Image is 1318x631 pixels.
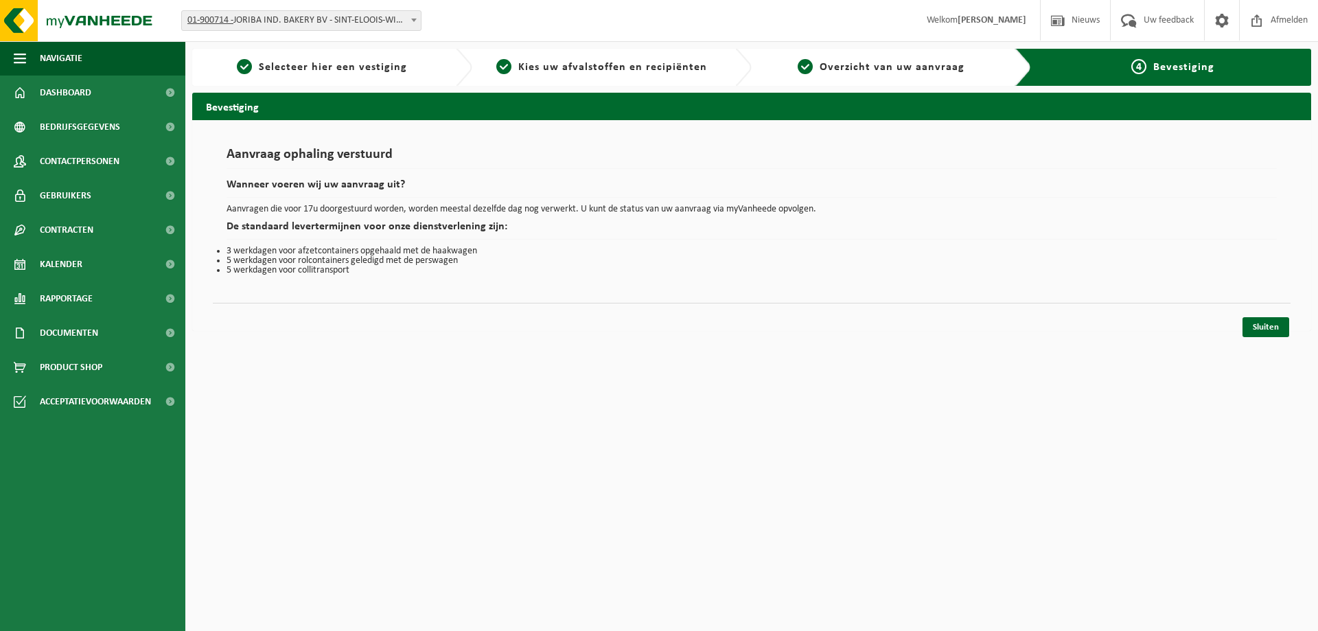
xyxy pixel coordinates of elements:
[40,316,98,350] span: Documenten
[40,179,91,213] span: Gebruikers
[496,59,511,74] span: 2
[182,11,421,30] span: 01-900714 - JORIBA IND. BAKERY BV - SINT-ELOOIS-WINKEL
[227,266,1277,275] li: 5 werkdagen voor collitransport
[1153,62,1214,73] span: Bevestiging
[181,10,421,31] span: 01-900714 - JORIBA IND. BAKERY BV - SINT-ELOOIS-WINKEL
[192,93,1311,119] h2: Bevestiging
[187,15,233,25] tcxspan: Call 01-900714 - via 3CX
[798,59,813,74] span: 3
[820,62,964,73] span: Overzicht van uw aanvraag
[227,221,1277,240] h2: De standaard levertermijnen voor onze dienstverlening zijn:
[227,246,1277,256] li: 3 werkdagen voor afzetcontainers opgehaald met de haakwagen
[479,59,725,76] a: 2Kies uw afvalstoffen en recipiënten
[40,144,119,179] span: Contactpersonen
[958,15,1026,25] strong: [PERSON_NAME]
[227,179,1277,198] h2: Wanneer voeren wij uw aanvraag uit?
[40,385,151,419] span: Acceptatievoorwaarden
[237,59,252,74] span: 1
[259,62,407,73] span: Selecteer hier een vestiging
[40,213,93,247] span: Contracten
[227,256,1277,266] li: 5 werkdagen voor rolcontainers geledigd met de perswagen
[40,282,93,316] span: Rapportage
[40,110,120,144] span: Bedrijfsgegevens
[40,247,82,282] span: Kalender
[759,59,1004,76] a: 3Overzicht van uw aanvraag
[1131,59,1146,74] span: 4
[227,148,1277,169] h1: Aanvraag ophaling verstuurd
[518,62,707,73] span: Kies uw afvalstoffen en recipiënten
[40,41,82,76] span: Navigatie
[40,350,102,385] span: Product Shop
[40,76,91,110] span: Dashboard
[227,205,1277,214] p: Aanvragen die voor 17u doorgestuurd worden, worden meestal dezelfde dag nog verwerkt. U kunt de s...
[1242,317,1289,337] a: Sluiten
[199,59,445,76] a: 1Selecteer hier een vestiging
